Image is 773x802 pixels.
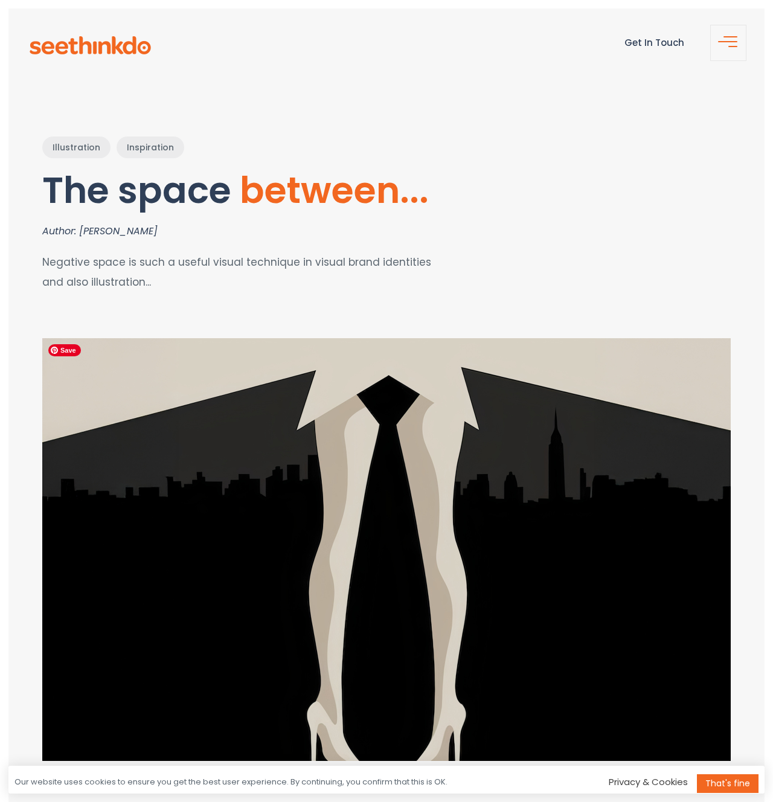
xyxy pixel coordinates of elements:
h1: The space between... [42,170,437,210]
img: see-think-do-logo.png [30,36,151,54]
a: That's fine [697,774,759,793]
span: The [42,165,109,216]
a: Get In Touch [624,36,684,49]
p: Negative space is such a useful visual technique in visual brand identities and also illustration... [42,252,437,292]
li: Illustration [42,136,111,158]
p: Author: [PERSON_NAME] [42,222,437,240]
a: Privacy & Cookies [609,775,688,788]
span: between... [240,165,429,216]
img: noma-bar-negative-space-suit-legs.jpg [42,338,731,761]
span: space [118,165,231,216]
span: Save [48,344,81,356]
div: Our website uses cookies to ensure you get the best user experience. By continuing, you confirm t... [14,777,447,788]
li: Inspiration [117,136,184,158]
